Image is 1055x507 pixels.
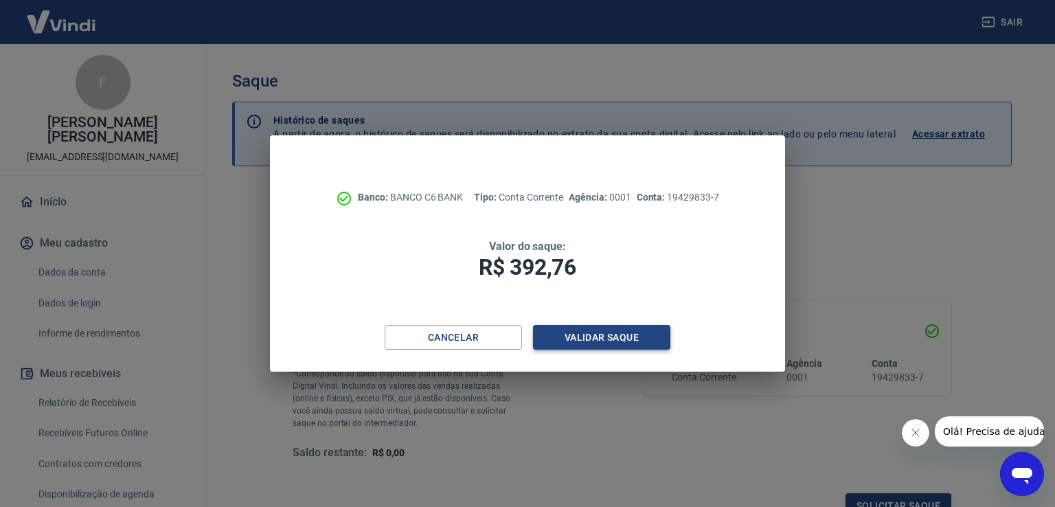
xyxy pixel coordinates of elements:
button: Cancelar [385,325,522,350]
span: Conta: [637,192,668,203]
iframe: Botão para abrir a janela de mensagens [1000,452,1044,496]
p: 19429833-7 [637,190,719,205]
span: Tipo: [474,192,499,203]
span: R$ 392,76 [479,254,576,280]
span: Agência: [569,192,609,203]
span: Banco: [358,192,390,203]
span: Valor do saque: [489,240,566,253]
iframe: Mensagem da empresa [935,416,1044,447]
span: Olá! Precisa de ajuda? [8,10,115,21]
p: BANCO C6 BANK [358,190,463,205]
p: Conta Corrente [474,190,563,205]
button: Validar saque [533,325,670,350]
p: 0001 [569,190,631,205]
iframe: Fechar mensagem [902,419,929,447]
